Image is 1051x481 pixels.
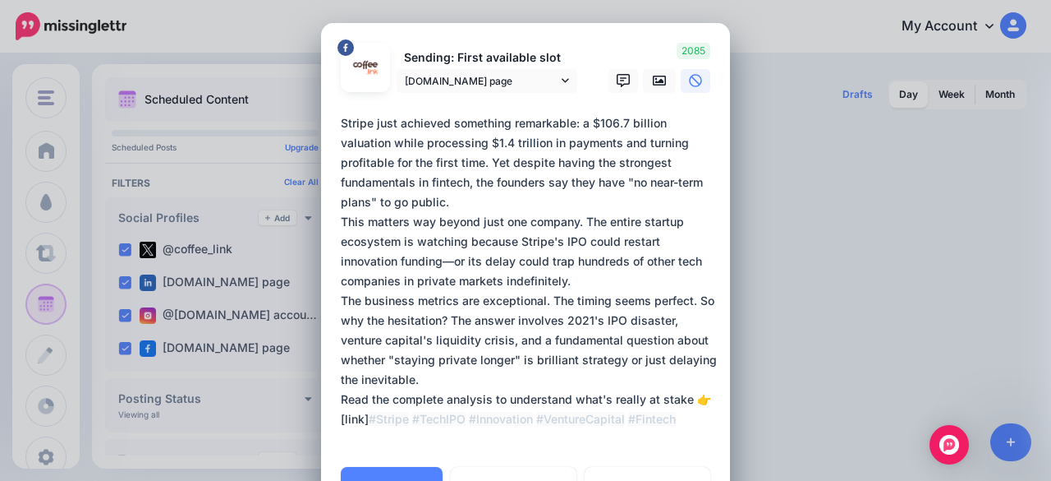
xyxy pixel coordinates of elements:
[397,49,577,67] p: Sending: First available slot
[341,113,718,429] div: Stripe just achieved something remarkable: a $106.7 billion valuation while processing $1.4 trill...
[405,72,558,90] span: [DOMAIN_NAME] page
[397,69,577,93] a: [DOMAIN_NAME] page
[346,48,385,87] img: 302425948_445226804296787_7036658424050383250_n-bsa127303.png
[929,425,969,465] div: Open Intercom Messenger
[677,43,710,59] span: 2085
